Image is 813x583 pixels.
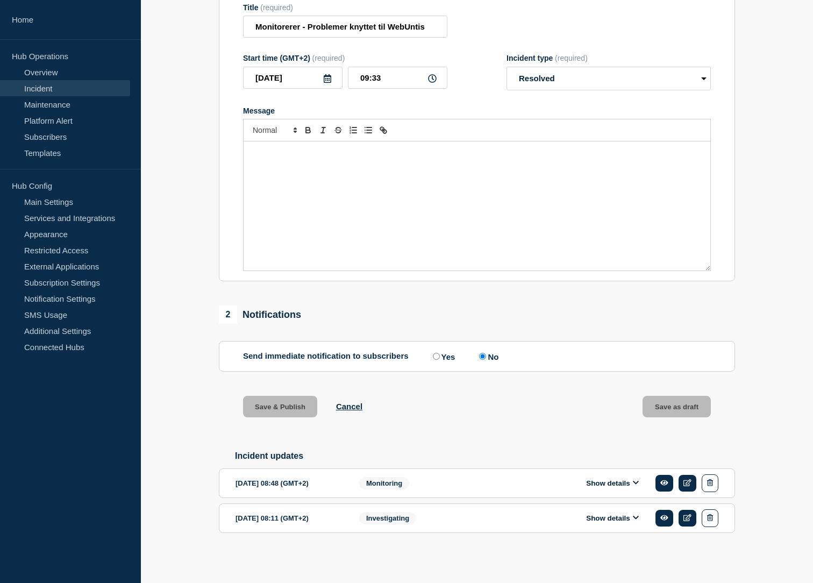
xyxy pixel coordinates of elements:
div: Notifications [219,305,301,324]
label: No [476,351,498,361]
div: Message [243,106,711,115]
div: Message [244,141,710,271]
button: Toggle italic text [316,124,331,137]
button: Toggle bold text [301,124,316,137]
button: Toggle bulleted list [361,124,376,137]
label: Yes [430,351,455,361]
button: Save as draft [643,396,711,417]
button: Cancel [336,402,362,411]
div: Start time (GMT+2) [243,54,447,62]
p: Send immediate notification to subscribers [243,351,409,361]
input: Title [243,16,447,38]
button: Show details [583,514,642,523]
input: No [479,353,486,360]
span: 2 [219,305,237,324]
span: Investigating [359,512,416,524]
div: [DATE] 08:48 (GMT+2) [236,474,343,492]
span: Font size [248,124,301,137]
button: Toggle ordered list [346,124,361,137]
span: (required) [555,54,588,62]
div: Send immediate notification to subscribers [243,351,711,361]
select: Incident type [507,67,711,90]
span: (required) [312,54,345,62]
input: YYYY-MM-DD [243,67,343,89]
input: Yes [433,353,440,360]
div: Incident type [507,54,711,62]
button: Toggle link [376,124,391,137]
input: HH:MM [348,67,447,89]
h2: Incident updates [235,451,735,461]
div: Title [243,3,447,12]
button: Show details [583,479,642,488]
button: Save & Publish [243,396,317,417]
div: [DATE] 08:11 (GMT+2) [236,509,343,527]
span: Monitoring [359,477,409,489]
button: Toggle strikethrough text [331,124,346,137]
span: (required) [260,3,293,12]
